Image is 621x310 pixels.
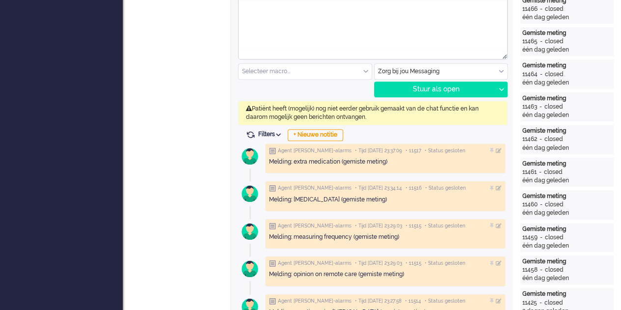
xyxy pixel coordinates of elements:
[538,233,545,242] div: -
[545,37,564,46] div: closed
[522,192,612,200] div: Gemiste meting
[425,147,465,154] span: • Status gesloten
[538,266,545,274] div: -
[522,5,538,13] div: 11466
[537,103,544,111] div: -
[4,4,265,21] body: Rich Text Area. Press ALT-0 for help.
[425,260,465,267] span: • Status gesloten
[522,274,612,282] div: één dag geleden
[545,5,564,13] div: closed
[522,200,538,209] div: 11460
[288,129,343,141] div: + Nieuwe notitie
[522,225,612,233] div: Gemiste meting
[375,82,495,97] div: Stuur als open
[522,111,612,119] div: één dag geleden
[269,260,276,267] img: ic_note_grey.svg
[405,185,422,192] span: • 11516
[278,298,351,305] span: Agent [PERSON_NAME]-alarms
[522,168,537,176] div: 11461
[538,37,545,46] div: -
[538,70,545,79] div: -
[269,147,276,154] img: ic_note_grey.svg
[269,270,502,279] div: Melding: opinion on remote care (gemiste meting)
[522,127,612,135] div: Gemiste meting
[522,61,612,70] div: Gemiste meting
[545,70,564,79] div: closed
[355,147,402,154] span: • Tijd [DATE] 23:37:09
[544,135,563,143] div: closed
[522,29,612,37] div: Gemiste meting
[238,101,508,125] div: Patiënt heeft (mogelijk) nog niet eerder gebruik gemaakt van de chat functie en kan daarom mogeli...
[405,147,421,154] span: • 11517
[522,46,612,54] div: één dag geleden
[522,37,538,46] div: 11465
[238,219,262,244] img: avatar
[425,185,466,192] span: • Status gesloten
[522,209,612,217] div: één dag geleden
[269,158,502,166] div: Melding: extra medication (gemiste meting)
[269,223,276,229] img: ic_note_grey.svg
[405,260,421,267] span: • 11515
[425,298,465,305] span: • Status gesloten
[538,200,545,209] div: -
[269,185,276,192] img: ic_note_grey.svg
[238,181,262,206] img: avatar
[522,257,612,266] div: Gemiste meting
[537,135,544,143] div: -
[522,242,612,250] div: één dag geleden
[258,131,284,138] span: Filters
[269,298,276,305] img: ic_note_grey.svg
[522,70,538,79] div: 11464
[522,144,612,152] div: één dag geleden
[544,168,563,176] div: closed
[278,223,351,229] span: Agent [PERSON_NAME]-alarms
[522,160,612,168] div: Gemiste meting
[355,185,402,192] span: • Tijd [DATE] 23:34:14
[269,196,502,204] div: Melding: [MEDICAL_DATA] (gemiste meting)
[545,200,564,209] div: closed
[522,290,612,298] div: Gemiste meting
[522,299,537,307] div: 11425
[538,5,545,13] div: -
[522,13,612,22] div: één dag geleden
[425,223,465,229] span: • Status gesloten
[537,299,544,307] div: -
[522,233,538,242] div: 11459
[278,147,351,154] span: Agent [PERSON_NAME]-alarms
[269,233,502,241] div: Melding: measuring frequency (gemiste meting)
[499,50,507,59] div: Resize
[355,223,402,229] span: • Tijd [DATE] 23:29:03
[238,256,262,281] img: avatar
[355,298,402,305] span: • Tijd [DATE] 23:27:58
[405,298,421,305] span: • 11514
[522,79,612,87] div: één dag geleden
[238,144,262,169] img: avatar
[522,103,537,111] div: 11463
[405,223,421,229] span: • 11515
[522,135,537,143] div: 11462
[544,103,563,111] div: closed
[545,233,564,242] div: closed
[522,266,538,274] div: 11458
[278,260,351,267] span: Agent [PERSON_NAME]-alarms
[537,168,544,176] div: -
[522,176,612,185] div: één dag geleden
[522,94,612,103] div: Gemiste meting
[355,260,402,267] span: • Tijd [DATE] 23:29:03
[545,266,564,274] div: closed
[278,185,351,192] span: Agent [PERSON_NAME]-alarms
[544,299,563,307] div: closed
